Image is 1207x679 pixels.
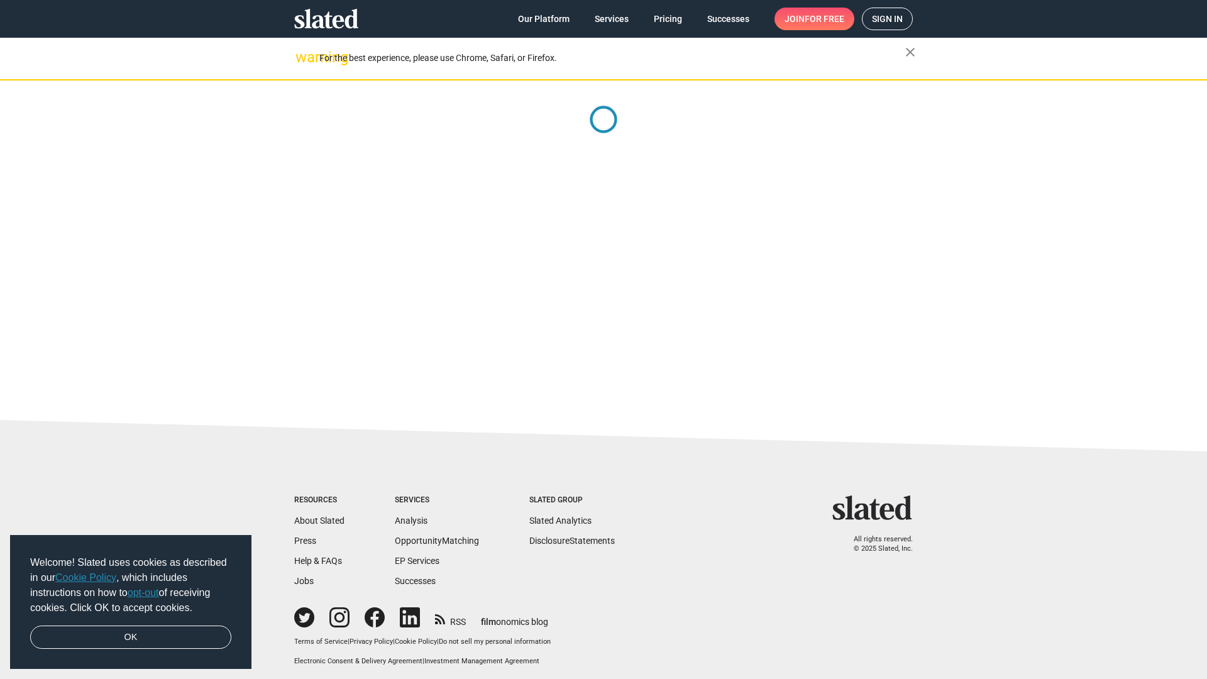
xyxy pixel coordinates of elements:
[395,556,439,566] a: EP Services
[481,606,548,628] a: filmonomics blog
[294,536,316,546] a: Press
[294,516,344,526] a: About Slated
[30,555,231,616] span: Welcome! Slated uses cookies as described in our , which includes instructions on how to of recei...
[350,638,393,646] a: Privacy Policy
[294,638,348,646] a: Terms of Service
[422,657,424,665] span: |
[654,8,682,30] span: Pricing
[348,638,350,646] span: |
[785,8,844,30] span: Join
[393,638,395,646] span: |
[294,657,422,665] a: Electronic Consent & Delivery Agreement
[437,638,439,646] span: |
[294,495,344,505] div: Resources
[585,8,639,30] a: Services
[903,45,918,60] mat-icon: close
[294,576,314,586] a: Jobs
[10,535,251,670] div: cookieconsent
[529,536,615,546] a: DisclosureStatements
[595,8,629,30] span: Services
[395,536,479,546] a: OpportunityMatching
[518,8,570,30] span: Our Platform
[295,50,311,65] mat-icon: warning
[707,8,749,30] span: Successes
[529,516,592,526] a: Slated Analytics
[644,8,692,30] a: Pricing
[840,535,913,553] p: All rights reserved. © 2025 Slated, Inc.
[395,576,436,586] a: Successes
[424,657,539,665] a: Investment Management Agreement
[395,516,427,526] a: Analysis
[862,8,913,30] a: Sign in
[294,556,342,566] a: Help & FAQs
[439,638,551,647] button: Do not sell my personal information
[805,8,844,30] span: for free
[319,50,905,67] div: For the best experience, please use Chrome, Safari, or Firefox.
[774,8,854,30] a: Joinfor free
[481,617,496,627] span: film
[30,626,231,649] a: dismiss cookie message
[395,495,479,505] div: Services
[128,587,159,598] a: opt-out
[508,8,580,30] a: Our Platform
[529,495,615,505] div: Slated Group
[435,609,466,628] a: RSS
[697,8,759,30] a: Successes
[872,8,903,30] span: Sign in
[395,638,437,646] a: Cookie Policy
[55,572,116,583] a: Cookie Policy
